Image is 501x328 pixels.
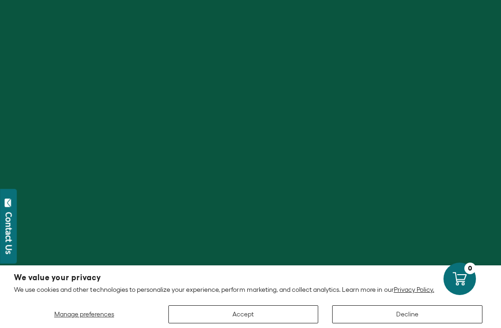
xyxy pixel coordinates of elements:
[14,274,487,282] h2: We value your privacy
[332,305,482,323] button: Decline
[168,305,319,323] button: Accept
[14,305,154,323] button: Manage preferences
[14,285,487,294] p: We use cookies and other technologies to personalize your experience, perform marketing, and coll...
[54,310,114,318] span: Manage preferences
[464,263,476,274] div: 0
[394,286,434,293] a: Privacy Policy.
[4,212,13,254] div: Contact Us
